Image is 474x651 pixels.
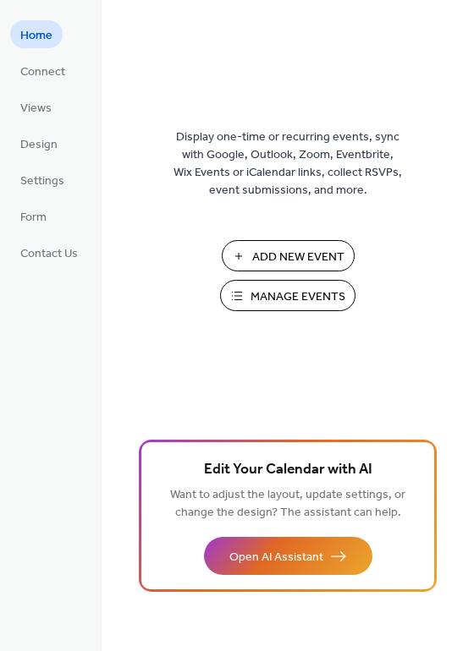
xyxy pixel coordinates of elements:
a: Design [10,129,68,157]
span: Settings [20,172,64,190]
a: Home [10,20,63,48]
a: Form [10,202,57,230]
span: Edit Your Calendar with AI [204,458,372,482]
span: Display one-time or recurring events, sync with Google, Outlook, Zoom, Eventbrite, Wix Events or ... [174,129,402,200]
span: Want to adjust the layout, update settings, or change the design? The assistant can help. [170,484,405,524]
a: Views [10,93,62,121]
span: Home [20,27,52,45]
span: Form [20,209,47,227]
span: Contact Us [20,245,78,263]
a: Contact Us [10,238,88,266]
button: Add New Event [222,240,355,271]
a: Settings [10,166,74,194]
span: Views [20,100,52,118]
span: Add New Event [252,249,344,266]
button: Open AI Assistant [204,537,372,575]
span: Manage Events [251,288,345,306]
span: Design [20,136,58,154]
a: Connect [10,57,75,85]
span: Connect [20,63,65,81]
button: Manage Events [220,280,355,311]
span: Open AI Assistant [229,549,323,566]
